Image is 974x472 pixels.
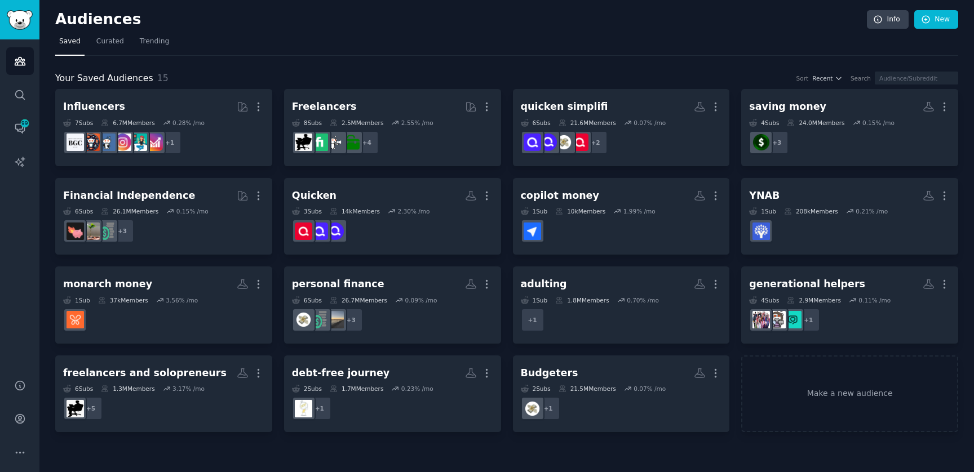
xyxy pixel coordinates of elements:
div: 208k Members [784,207,838,215]
a: Info [867,10,909,29]
div: 2 Sub s [521,385,551,393]
img: simplifimoney [311,222,328,240]
span: Saved [59,37,81,47]
img: AgingParents [752,311,770,328]
div: debt-free journey [292,366,389,380]
div: Influencers [63,100,125,114]
div: + 3 [110,219,134,243]
img: retirement [326,311,344,328]
div: Search [851,74,871,82]
a: Quicken3Subs14kMembers2.30% /moQuickenOfficialsimplifimoneyquicken [284,178,501,255]
div: 2.5M Members [330,119,383,127]
div: 3 Sub s [292,207,322,215]
img: QuickenOfficial [539,133,557,151]
div: 6.7M Members [101,119,154,127]
img: quicken [295,222,312,240]
div: 6 Sub s [63,385,93,393]
div: 6 Sub s [521,119,551,127]
div: 0.07 % /mo [634,119,666,127]
div: + 1 [158,131,181,154]
img: budget [295,311,312,328]
div: 1 Sub [521,296,548,304]
span: Your Saved Audiences [55,72,153,86]
div: 4 Sub s [749,296,779,304]
div: 3.17 % /mo [172,385,205,393]
div: 0.28 % /mo [172,119,205,127]
img: InstagramGrowthTips [145,133,163,151]
img: copilotmoney [524,222,541,240]
div: 26.1M Members [101,207,158,215]
a: Saved [55,33,85,56]
a: quicken simplifi6Subs21.6MMembers0.07% /mo+2quickenbudgetQuickenOfficialsimplifimoney [513,89,730,166]
span: Recent [812,74,833,82]
a: generational helpers4Subs2.9MMembers0.11% /mo+1MommitworkingmomsAgingParents [741,266,958,344]
div: 26.7M Members [330,296,387,304]
img: quicken [571,133,588,151]
img: budget [524,400,541,417]
img: Instagram [98,133,116,151]
a: adulting1Sub1.8MMembers0.70% /mo+1 [513,266,730,344]
a: freelancers and solopreneurs6Subs1.3MMembers3.17% /mo+5Freelancers [55,355,272,433]
h2: Audiences [55,11,867,29]
img: socialmedia [82,133,100,151]
div: Financial Independence [63,189,195,203]
img: budget [555,133,573,151]
img: GummySearch logo [7,10,33,30]
img: Freelancers [295,133,312,151]
div: 0.15 % /mo [862,119,895,127]
div: + 5 [79,397,103,420]
div: 21.6M Members [559,119,616,127]
span: 99 [20,119,30,127]
input: Audience/Subreddit [875,72,958,84]
div: + 1 [308,397,331,420]
a: Curated [92,33,128,56]
img: BeautyGuruChatter [67,133,84,151]
div: Quicken [292,189,337,203]
div: 8 Sub s [292,119,322,127]
a: 99 [6,114,34,142]
a: YNAB1Sub208kMembers0.21% /moynab [741,178,958,255]
div: + 1 [796,308,820,332]
div: 1 Sub [63,296,90,304]
img: QuickenOfficial [326,222,344,240]
div: 0.21 % /mo [856,207,888,215]
a: personal finance6Subs26.7MMembers0.09% /mo+3retirementFinancialPlanningbudget [284,266,501,344]
div: 2.55 % /mo [401,119,433,127]
div: monarch money [63,277,152,291]
img: FinancialPlanning [311,311,328,328]
div: + 3 [765,131,789,154]
img: workingmoms [768,311,786,328]
img: Fiverr [311,133,328,151]
div: personal finance [292,277,384,291]
div: 0.09 % /mo [405,296,437,304]
div: 0.23 % /mo [401,385,433,393]
div: Sort [796,74,809,82]
div: freelancers and solopreneurs [63,366,227,380]
div: 10k Members [555,207,605,215]
div: copilot money [521,189,599,203]
div: 1 Sub [521,207,548,215]
div: Freelancers [292,100,357,114]
div: 1.8M Members [555,296,609,304]
div: 0.11 % /mo [858,296,891,304]
div: 0.70 % /mo [627,296,659,304]
a: New [914,10,958,29]
a: Freelancers8Subs2.5MMembers2.55% /mo+4forhirefreelance_forhireFiverrFreelancers [284,89,501,166]
img: simplifimoney [524,133,541,151]
div: 37k Members [98,296,148,304]
div: 1 Sub [749,207,776,215]
div: 24.0M Members [787,119,844,127]
div: 21.5M Members [559,385,616,393]
div: 7 Sub s [63,119,93,127]
div: 0.15 % /mo [176,207,209,215]
div: + 3 [339,308,363,332]
span: 15 [157,73,169,83]
div: 2.30 % /mo [398,207,430,215]
img: influencermarketing [130,133,147,151]
div: generational helpers [749,277,865,291]
div: 2 Sub s [292,385,322,393]
div: + 4 [355,131,379,154]
a: Trending [136,33,173,56]
div: + 1 [521,308,544,332]
span: Trending [140,37,169,47]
